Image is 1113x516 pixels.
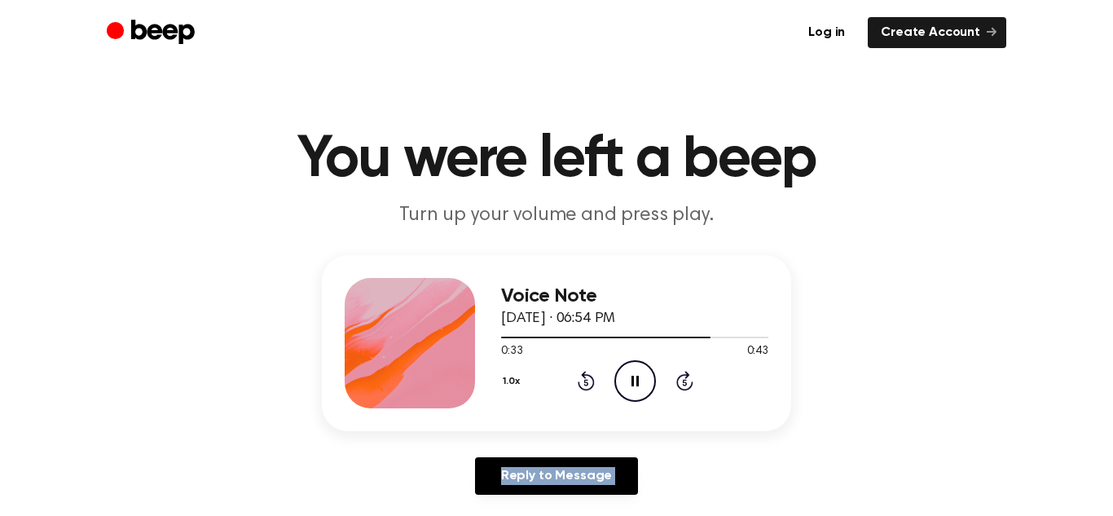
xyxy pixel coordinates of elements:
h3: Voice Note [501,285,768,307]
a: Log in [795,17,858,48]
h1: You were left a beep [139,130,974,189]
button: 1.0x [501,368,526,395]
span: 0:33 [501,343,522,360]
span: 0:43 [747,343,768,360]
span: [DATE] · 06:54 PM [501,311,615,326]
p: Turn up your volume and press play. [244,202,869,229]
a: Beep [107,17,199,49]
a: Create Account [868,17,1006,48]
a: Reply to Message [475,457,638,495]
